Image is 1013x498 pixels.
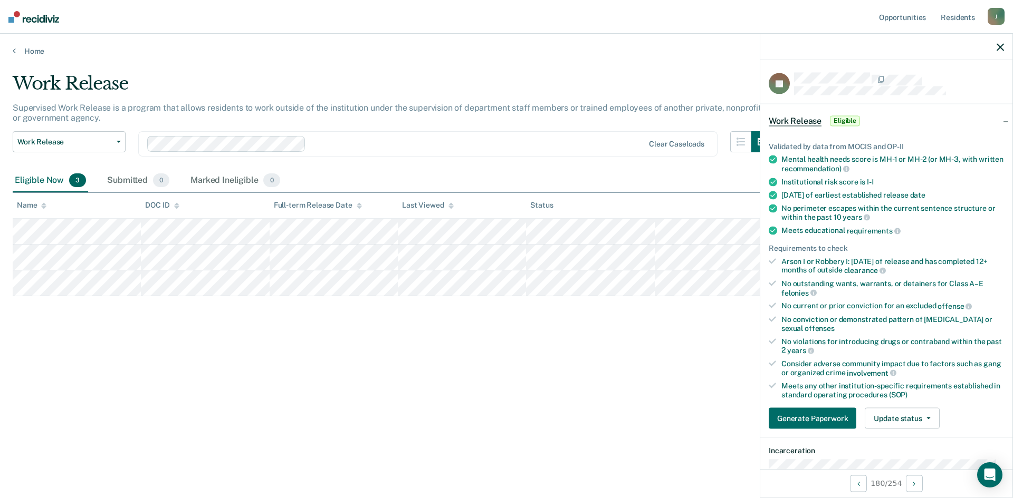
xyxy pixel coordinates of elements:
[910,190,925,199] span: date
[781,190,1004,199] div: [DATE] of earliest established release
[847,368,896,377] span: involvement
[781,288,817,297] span: felonies
[847,227,901,235] span: requirements
[760,469,1012,497] div: 180 / 254
[188,169,282,192] div: Marked Ineligible
[889,390,907,399] span: (SOP)
[781,359,1004,377] div: Consider adverse community impact due to factors such as gang or organized crime
[865,408,939,429] button: Update status
[781,337,1004,355] div: No violations for introducing drugs or contraband within the past 2
[781,177,1004,186] div: Institutional risk score is
[850,475,867,492] button: Previous Opportunity
[769,243,1004,252] div: Requirements to check
[843,213,869,221] span: years
[867,177,874,185] span: I-1
[69,173,86,187] span: 3
[13,169,88,192] div: Eligible Now
[17,201,46,210] div: Name
[274,201,362,210] div: Full-term Release Date
[17,138,112,147] span: Work Release
[781,279,1004,297] div: No outstanding wants, warrants, or detainers for Class A–E
[805,324,835,332] span: offenses
[906,475,923,492] button: Next Opportunity
[145,201,179,210] div: DOC ID
[13,103,763,123] p: Supervised Work Release is a program that allows residents to work outside of the institution und...
[988,8,1005,25] div: J
[13,46,1000,56] a: Home
[649,140,704,149] div: Clear caseloads
[781,226,1004,236] div: Meets educational
[769,408,856,429] button: Generate Paperwork
[781,301,1004,311] div: No current or prior conviction for an excluded
[769,446,1004,455] dt: Incarceration
[781,315,1004,333] div: No conviction or demonstrated pattern of [MEDICAL_DATA] or sexual
[781,257,1004,275] div: Arson I or Robbery I: [DATE] of release and has completed 12+ months of outside
[830,115,860,126] span: Eligible
[263,173,280,187] span: 0
[781,164,849,173] span: recommendation)
[781,203,1004,221] div: No perimeter escapes within the current sentence structure or within the past 10
[938,302,972,310] span: offense
[844,266,886,275] span: clearance
[760,104,1012,138] div: Work ReleaseEligible
[13,73,772,103] div: Work Release
[769,142,1004,151] div: Validated by data from MOCIS and OP-II
[8,11,59,23] img: Recidiviz
[105,169,171,192] div: Submitted
[530,201,553,210] div: Status
[153,173,169,187] span: 0
[977,462,1002,487] div: Open Intercom Messenger
[787,346,814,355] span: years
[769,115,821,126] span: Work Release
[781,382,1004,399] div: Meets any other institution-specific requirements established in standard operating procedures
[781,155,1004,173] div: Mental health needs score is MH-1 or MH-2 (or MH-3, with written
[402,201,453,210] div: Last Viewed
